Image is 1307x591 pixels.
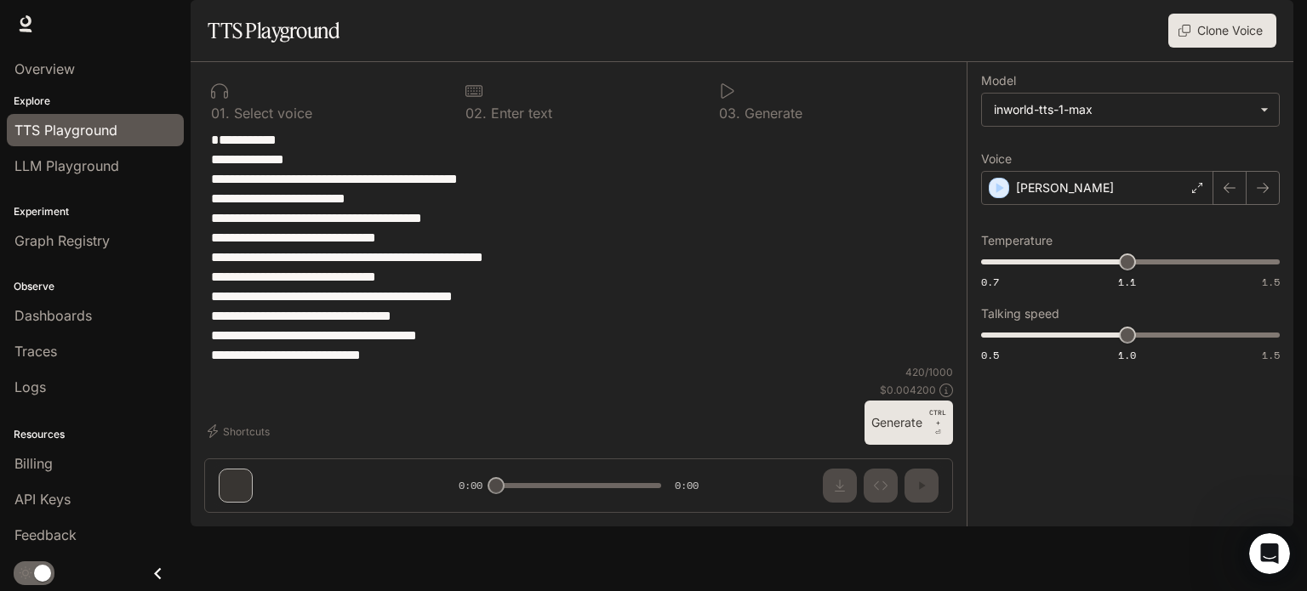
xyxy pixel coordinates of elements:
p: Temperature [981,235,1053,247]
p: 0 3 . [719,106,740,120]
p: 0 1 . [211,106,230,120]
p: Enter text [487,106,552,120]
button: Clone Voice [1168,14,1276,48]
p: Model [981,75,1016,87]
span: 0.5 [981,348,999,362]
button: GenerateCTRL +⏎ [865,401,953,445]
span: 1.1 [1118,275,1136,289]
p: 0 2 . [465,106,487,120]
h1: TTS Playground [208,14,340,48]
span: 1.5 [1262,275,1280,289]
button: Shortcuts [204,418,277,445]
p: [PERSON_NAME] [1016,179,1114,196]
p: Select voice [230,106,312,120]
p: ⏎ [929,407,946,438]
iframe: Intercom live chat [1249,533,1290,574]
div: inworld-tts-1-max [982,94,1279,126]
span: 1.5 [1262,348,1280,362]
p: Voice [981,153,1012,165]
p: Talking speed [981,308,1059,320]
span: 1.0 [1118,348,1136,362]
p: Generate [740,106,802,120]
p: CTRL + [929,407,946,428]
div: inworld-tts-1-max [994,101,1252,118]
span: 0.7 [981,275,999,289]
